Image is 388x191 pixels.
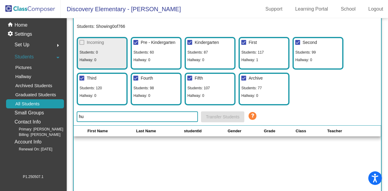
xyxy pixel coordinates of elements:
[261,4,287,14] a: Support
[136,128,184,134] div: Last Name
[7,21,15,29] mat-icon: home
[187,49,208,55] span: Students: 87
[15,31,32,38] p: Settings
[195,76,203,81] span: Fifth
[87,40,104,45] span: Incoming
[241,85,262,91] span: Students: 77
[77,111,198,122] input: Search...
[241,49,264,55] span: Students: 117
[87,128,136,134] div: First Name
[296,128,326,134] div: Class
[79,57,96,63] span: Hallway: 0
[141,76,153,81] span: Fourth
[184,128,228,134] div: studentId
[264,128,276,134] div: Grade
[133,85,154,91] span: Students: 98
[15,21,28,29] p: Home
[15,73,31,80] p: Hallway
[249,76,263,81] span: Archive
[61,4,181,14] span: Discovery Elementary - [PERSON_NAME]
[264,128,296,134] div: Grade
[15,100,39,107] p: All Students
[54,42,62,49] mat-icon: arrow_right
[15,41,29,49] span: Set Up
[133,49,154,55] span: Students: 60
[87,76,96,81] span: Third
[15,118,41,126] p: Contact Info
[15,109,44,117] p: Small Groups
[15,91,56,98] p: Graduated Students
[184,128,202,134] div: studentId
[133,93,150,99] span: Hallway: 0
[249,40,257,45] span: First
[87,128,108,134] div: First Name
[327,128,342,134] div: Teacher
[295,57,312,63] span: Hallway: 0
[136,128,156,134] div: Last Name
[15,64,32,71] p: Pictures
[336,4,360,14] a: School
[303,40,317,45] span: Second
[79,93,96,99] span: Hallway: 0
[9,147,52,152] span: Renewal On: [DATE]
[9,132,60,137] span: Billing: [PERSON_NAME]
[112,24,115,29] span: 0
[15,82,52,89] p: Archived Students
[79,85,102,91] span: Students: 120
[79,49,98,55] span: Students: 0
[9,127,63,132] span: Primary: [PERSON_NAME]
[241,57,258,63] span: Hallway: 1
[296,128,306,134] div: Class
[118,24,125,29] span: 766
[54,54,62,61] mat-icon: arrow_drop_down
[228,128,264,134] div: Gender
[15,53,34,61] span: Students
[206,114,239,119] span: Transfer Students
[77,23,125,30] p: Students: Showing of
[201,111,244,122] button: Transfer Students
[7,31,15,38] mat-icon: settings
[141,40,175,45] span: Pre - Kindergarten
[228,128,242,134] div: Gender
[187,57,204,63] span: Hallway: 0
[327,128,373,134] div: Teacher
[133,57,150,63] span: Hallway: 0
[187,85,210,91] span: Students: 107
[187,93,204,99] span: Hallway: 0
[241,93,258,99] span: Hallway: 0
[363,4,388,14] a: Logout
[195,40,219,45] span: Kindergarten
[290,4,333,14] a: Learning Portal
[295,49,316,55] span: Students: 99
[15,138,42,146] p: Account Info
